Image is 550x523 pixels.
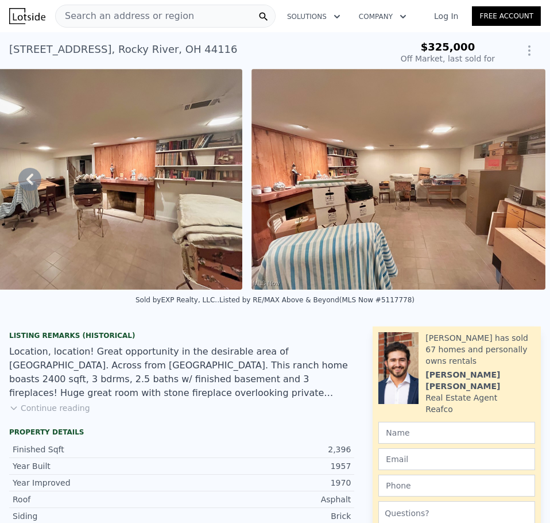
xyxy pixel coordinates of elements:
div: Real Estate Agent [425,392,497,403]
div: Asphalt [182,494,351,505]
div: Sold by EXP Realty, LLC. . [135,296,219,304]
button: Company [350,6,416,27]
div: [PERSON_NAME] [PERSON_NAME] [425,369,535,392]
input: Email [378,448,535,470]
span: Search an address or region [56,9,194,23]
div: Finished Sqft [13,444,182,455]
div: Location, location! Great opportunity in the desirable area of [GEOGRAPHIC_DATA]. Across from [GE... [9,345,354,400]
div: Year Improved [13,477,182,489]
div: Listed by RE/MAX Above & Beyond (MLS Now #5117778) [219,296,415,304]
img: Sale: 87531886 Parcel: 84874248 [251,69,545,290]
div: [STREET_ADDRESS] , Rocky River , OH 44116 [9,41,238,57]
div: Property details [9,428,354,437]
div: 2,396 [182,444,351,455]
div: Year Built [13,460,182,472]
div: Off Market, last sold for [401,53,495,64]
a: Log In [420,10,472,22]
button: Continue reading [9,402,90,414]
div: 1957 [182,460,351,472]
button: Solutions [278,6,350,27]
input: Name [378,422,535,444]
button: Show Options [518,39,541,62]
img: Lotside [9,8,45,24]
span: $325,000 [421,41,475,53]
div: Siding [13,510,182,522]
div: 1970 [182,477,351,489]
div: Listing Remarks (Historical) [9,331,354,340]
div: Reafco [425,403,452,415]
div: [PERSON_NAME] has sold 67 homes and personally owns rentals [425,332,535,367]
a: Free Account [472,6,541,26]
div: Brick [182,510,351,522]
input: Phone [378,475,535,497]
div: Roof [13,494,182,505]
